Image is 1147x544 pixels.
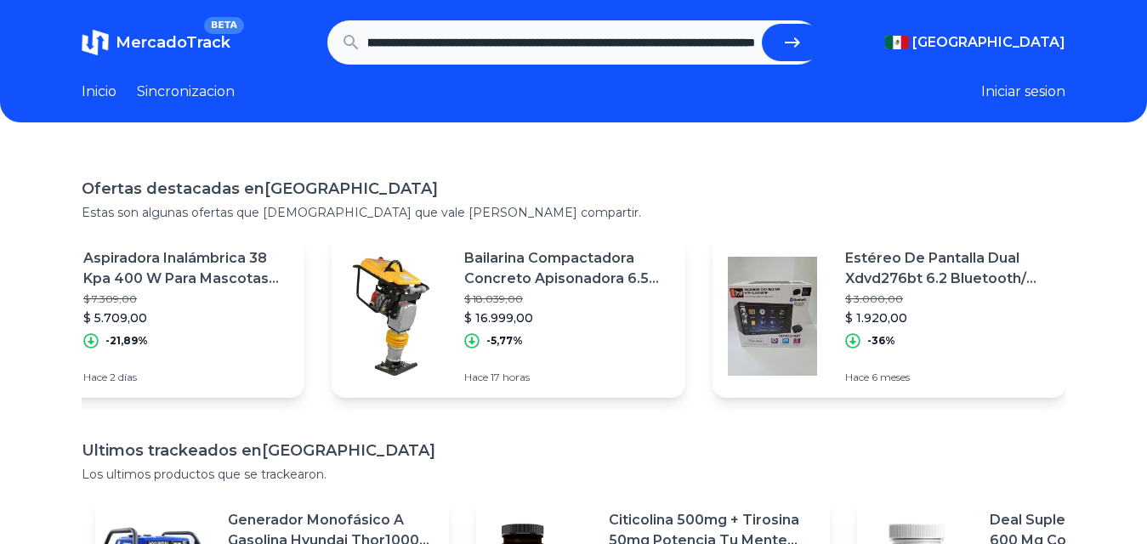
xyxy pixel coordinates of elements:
[845,292,1053,306] p: $ 3.000,00
[116,33,230,52] span: MercadoTrack
[713,257,832,376] img: Featured image
[885,36,909,49] img: Mexico
[845,248,1053,289] p: Estéreo De Pantalla Dual Xdvd276bt 6.2 Bluetooth/ Usb/ Aux
[867,334,895,348] p: -36%
[137,82,235,102] a: Sincronizacion
[204,17,244,34] span: BETA
[82,204,1065,221] p: Estas son algunas ofertas que [DEMOGRAPHIC_DATA] que vale [PERSON_NAME] compartir.
[885,32,1065,53] button: [GEOGRAPHIC_DATA]
[83,292,291,306] p: $ 7.309,00
[82,439,1065,462] h1: Ultimos trackeados en [GEOGRAPHIC_DATA]
[845,371,1053,384] p: Hace 6 meses
[332,257,451,376] img: Featured image
[82,177,1065,201] h1: Ofertas destacadas en [GEOGRAPHIC_DATA]
[83,371,291,384] p: Hace 2 días
[486,334,523,348] p: -5,77%
[464,309,672,326] p: $ 16.999,00
[82,29,109,56] img: MercadoTrack
[82,82,116,102] a: Inicio
[82,29,230,56] a: MercadoTrackBETA
[464,371,672,384] p: Hace 17 horas
[83,309,291,326] p: $ 5.709,00
[912,32,1065,53] span: [GEOGRAPHIC_DATA]
[332,235,685,398] a: Featured imageBailarina Compactadora Concreto Apisonadora 6.5 Hp$ 18.039,00$ 16.999,00-5,77%Hace ...
[845,309,1053,326] p: $ 1.920,00
[981,82,1065,102] button: Iniciar sesion
[464,292,672,306] p: $ 18.039,00
[83,248,291,289] p: Aspiradora Inalámbrica 38 Kpa 400 W Para Mascotas Ligera
[464,248,672,289] p: Bailarina Compactadora Concreto Apisonadora 6.5 Hp
[713,235,1066,398] a: Featured imageEstéreo De Pantalla Dual Xdvd276bt 6.2 Bluetooth/ Usb/ Aux$ 3.000,00$ 1.920,00-36%H...
[82,466,1065,483] p: Los ultimos productos que se trackearon.
[105,334,148,348] p: -21,89%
